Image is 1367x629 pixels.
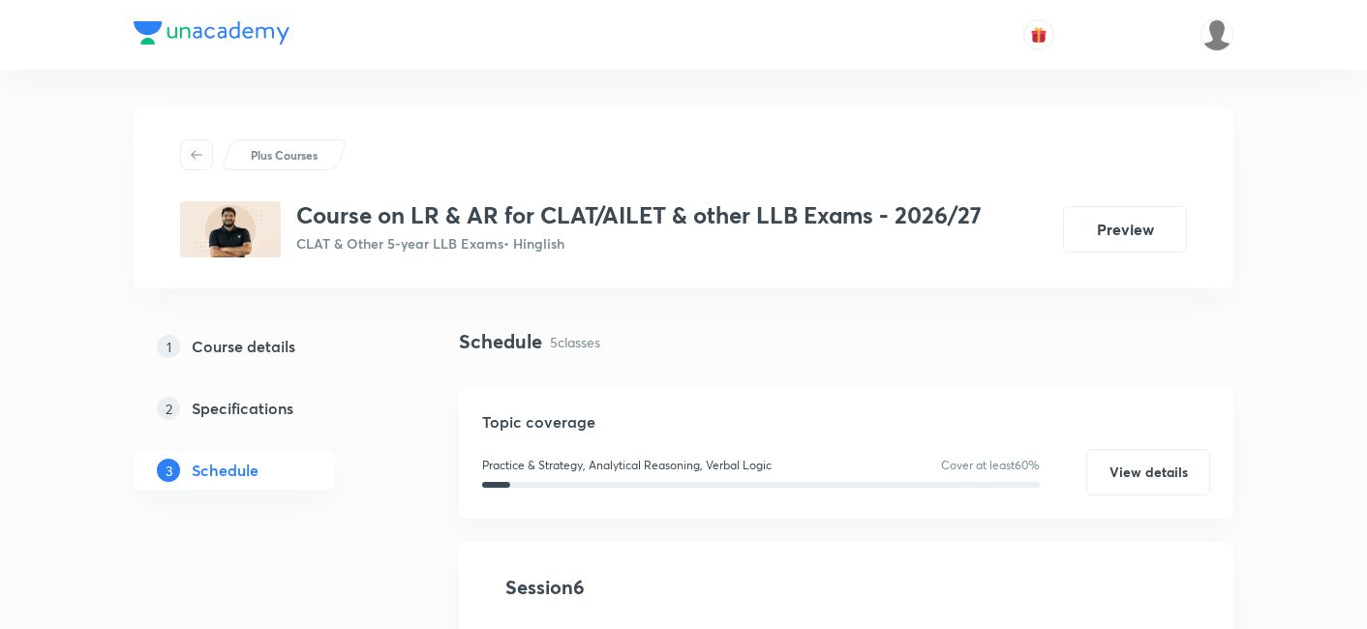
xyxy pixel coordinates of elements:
[1023,19,1054,50] button: avatar
[1200,18,1233,51] img: Basudha
[180,201,281,257] img: 92B8077B-6F5B-4C3F-9412-15C09DCEACB7_plus.png
[192,459,258,482] h5: Schedule
[192,335,295,358] h5: Course details
[941,457,1040,474] p: Cover at least 60 %
[134,389,397,428] a: 2Specifications
[134,21,289,49] a: Company Logo
[251,146,318,164] p: Plus Courses
[1086,449,1210,495] button: View details
[459,327,542,356] h4: Schedule
[157,335,180,358] p: 1
[505,573,859,602] h4: Session 6
[296,201,982,229] h3: Course on LR & AR for CLAT/AILET & other LLB Exams - 2026/27
[1030,26,1048,44] img: avatar
[482,410,1210,434] h5: Topic coverage
[157,459,180,482] p: 3
[1063,206,1187,253] button: Preview
[134,21,289,45] img: Company Logo
[192,397,293,420] h5: Specifications
[550,332,600,352] p: 5 classes
[134,327,397,366] a: 1Course details
[157,397,180,420] p: 2
[482,457,772,474] p: Practice & Strategy, Analytical Reasoning, Verbal Logic
[296,233,982,254] p: CLAT & Other 5-year LLB Exams • Hinglish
